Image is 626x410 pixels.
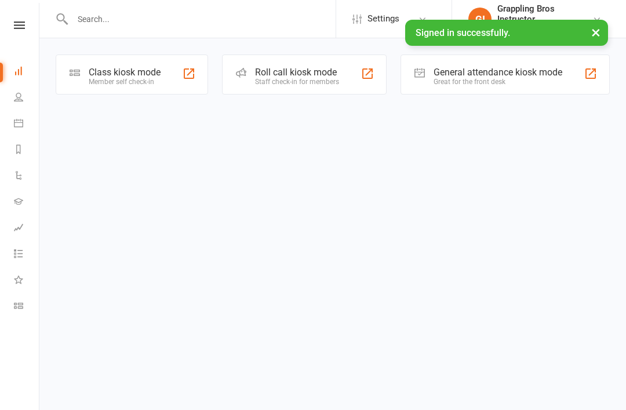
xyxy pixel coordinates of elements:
[14,268,40,294] a: What's New
[497,3,592,24] div: Grappling Bros Instructor
[14,216,40,242] a: Assessments
[69,11,336,27] input: Search...
[14,59,40,85] a: Dashboard
[14,137,40,164] a: Reports
[434,78,562,86] div: Great for the front desk
[416,27,510,38] span: Signed in successfully.
[585,20,606,45] button: ×
[468,8,492,31] div: GI
[14,294,40,320] a: Class kiosk mode
[89,67,161,78] div: Class kiosk mode
[255,67,339,78] div: Roll call kiosk mode
[434,67,562,78] div: General attendance kiosk mode
[367,6,399,32] span: Settings
[89,78,161,86] div: Member self check-in
[255,78,339,86] div: Staff check-in for members
[14,111,40,137] a: Calendar
[14,85,40,111] a: People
